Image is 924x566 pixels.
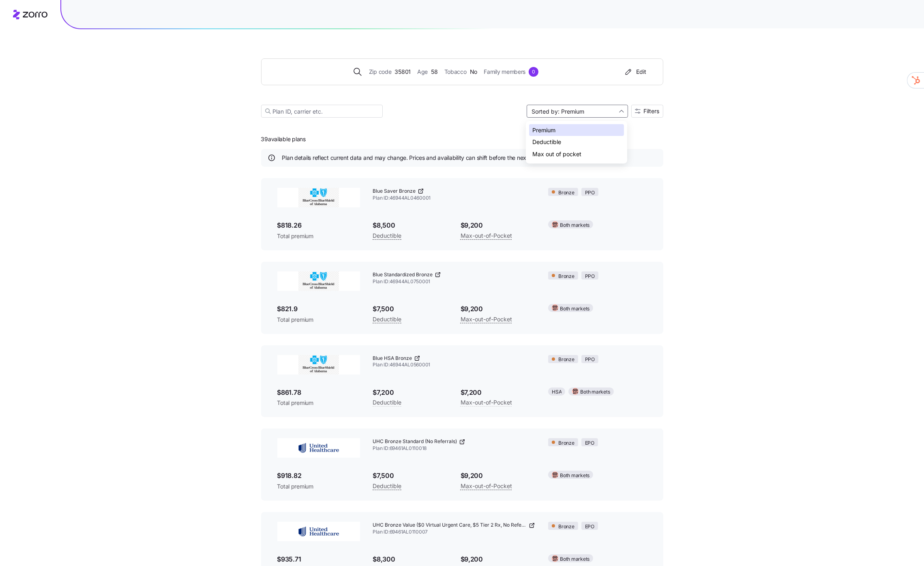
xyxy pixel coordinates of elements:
[277,271,360,291] img: BlueCross BlueShield of Alabama
[373,355,412,362] span: Blue HSA Bronze
[560,222,590,229] span: Both markets
[277,438,360,458] img: UnitedHealthcare
[277,399,360,407] span: Total premium
[277,387,360,398] span: $861.78
[277,232,360,240] span: Total premium
[277,554,360,564] span: $935.71
[394,67,411,76] span: 35801
[461,481,512,491] span: Max-out-of-Pocket
[461,231,512,241] span: Max-out-of-Pocket
[373,314,402,324] span: Deductible
[369,67,392,76] span: Zip code
[277,220,360,230] span: $818.26
[277,522,360,541] img: UnitedHealthcare
[620,65,650,78] button: Edit
[444,67,467,76] span: Tobacco
[373,481,402,491] span: Deductible
[373,398,402,407] span: Deductible
[373,438,457,445] span: UHC Bronze Standard (No Referrals)
[529,67,538,77] div: 0
[558,356,575,364] span: Bronze
[560,472,590,480] span: Both markets
[461,554,535,564] span: $9,200
[373,471,448,481] span: $7,500
[373,195,536,202] span: Plan ID: 46944AL0460001
[277,188,360,207] img: BlueCross BlueShield of Alabama
[461,220,535,230] span: $9,200
[585,523,594,531] span: EPO
[277,482,360,491] span: Total premium
[558,273,575,280] span: Bronze
[277,355,360,374] img: BlueCross BlueShield of Alabama
[631,105,663,118] button: Filters
[529,136,624,148] div: Deductible
[461,304,535,314] span: $9,200
[585,273,595,280] span: PPO
[277,316,360,324] span: Total premium
[484,67,525,76] span: Family members
[373,529,536,536] span: Plan ID: 69461AL0110007
[558,189,575,197] span: Bronze
[417,67,428,76] span: Age
[560,305,590,313] span: Both markets
[373,304,448,314] span: $7,500
[558,523,575,531] span: Bronze
[373,362,536,368] span: Plan ID: 46944AL0560001
[373,188,416,195] span: Blue Saver Bronze
[373,554,448,564] span: $8,300
[373,231,402,241] span: Deductible
[461,387,535,398] span: $7,200
[373,220,448,230] span: $8,500
[560,555,590,563] span: Both markets
[585,356,595,364] span: PPO
[470,67,477,76] span: No
[552,388,562,396] span: HSA
[624,68,647,76] div: Edit
[373,271,433,278] span: Blue Standardized Bronze
[373,387,448,398] span: $7,200
[373,278,536,285] span: Plan ID: 46944AL0750001
[277,471,360,481] span: $918.82
[461,398,512,407] span: Max-out-of-Pocket
[585,189,595,197] span: PPO
[585,439,594,447] span: EPO
[282,154,571,162] span: Plan details reflect current data and may change. Prices and availability can shift before the ne...
[529,124,624,136] div: Premium
[261,135,306,143] span: 39 available plans
[461,314,512,324] span: Max-out-of-Pocket
[373,522,527,529] span: UHC Bronze Value ($0 Virtual Urgent Care, $5 Tier 2 Rx, No Referrals)
[529,148,624,160] div: Max out of pocket
[580,388,610,396] span: Both markets
[644,108,660,114] span: Filters
[373,445,536,452] span: Plan ID: 69461AL0110018
[527,105,628,118] input: Sort by
[261,105,383,118] input: Plan ID, carrier etc.
[461,471,535,481] span: $9,200
[558,439,575,447] span: Bronze
[277,304,360,314] span: $821.9
[431,67,437,76] span: 58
